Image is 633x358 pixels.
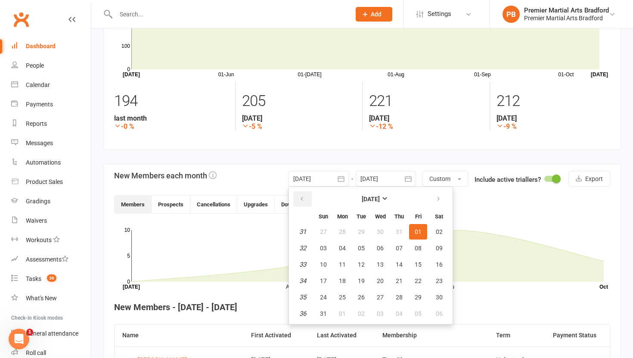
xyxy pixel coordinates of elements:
div: Assessments [26,256,68,263]
button: 31 [390,224,408,240]
button: 08 [409,240,427,256]
button: 19 [352,273,370,289]
button: 20 [371,273,389,289]
a: Assessments [11,250,91,269]
span: Settings [428,4,451,24]
button: 28 [390,290,408,305]
span: 29 [358,228,365,235]
div: Reports [26,120,47,127]
span: 11 [339,261,346,268]
button: 23 [428,273,450,289]
label: Include active triallers? [475,174,541,185]
button: Custom [422,171,469,187]
button: Add [356,7,392,22]
button: 27 [371,290,389,305]
a: General attendance kiosk mode [11,324,91,343]
span: 02 [436,228,443,235]
h3: New Members each month [114,171,217,180]
div: 194 [114,88,229,114]
span: Add [371,11,382,18]
strong: -9 % [496,122,611,131]
div: Premier Martial Arts Bradford [524,14,609,22]
span: 12 [358,261,365,268]
div: Roll call [26,349,46,356]
h4: New Members - [DATE] - [DATE] [114,302,610,312]
span: 28 [339,228,346,235]
th: Last Activated [309,324,375,346]
strong: [DATE] [496,114,611,122]
span: 21 [396,277,403,284]
div: Automations [26,159,61,166]
small: Sunday [319,213,328,220]
button: 30 [371,224,389,240]
div: Premier Martial Arts Bradford [524,6,609,14]
button: 02 [428,224,450,240]
em: 32 [299,244,306,252]
a: What's New [11,289,91,308]
span: 03 [377,310,384,317]
th: First Activated [243,324,309,346]
button: Prospects [152,196,190,213]
div: 205 [242,88,356,114]
th: Payment Status [540,324,610,346]
button: 04 [390,306,408,321]
button: 03 [371,306,389,321]
small: Thursday [394,213,404,220]
div: Tasks [26,275,41,282]
div: Waivers [26,217,47,224]
span: 05 [358,245,365,252]
button: Members [115,196,152,213]
span: 27 [377,294,384,301]
button: 13 [371,257,389,272]
span: 16 [436,261,443,268]
em: 33 [299,261,306,268]
div: Messages [26,140,53,146]
button: 06 [428,306,450,321]
div: General attendance [26,330,78,337]
a: Gradings [11,192,91,211]
div: People [26,62,44,69]
span: 03 [320,245,327,252]
button: 31 [314,306,332,321]
small: Monday [337,213,348,220]
button: 09 [428,240,450,256]
button: 17 [314,273,332,289]
button: Export [568,171,610,187]
span: 07 [396,245,403,252]
div: What's New [26,295,57,302]
span: 01 [339,310,346,317]
span: 22 [415,277,422,284]
span: 30 [377,228,384,235]
strong: [DATE] [242,114,356,122]
iframe: Intercom live chat [9,329,29,349]
strong: [DATE] [369,114,483,122]
span: 02 [358,310,365,317]
th: Membership [375,324,488,346]
button: 30 [428,290,450,305]
em: 31 [299,228,306,236]
button: 06 [371,240,389,256]
strong: [DATE] [362,196,380,202]
span: 17 [320,277,327,284]
div: 212 [496,88,611,114]
button: 28 [333,224,351,240]
button: 11 [333,257,351,272]
div: Payments [26,101,53,108]
a: Clubworx [10,9,32,30]
span: 29 [415,294,422,301]
em: 35 [299,293,306,301]
th: Name [115,324,243,346]
span: 18 [339,277,346,284]
span: 04 [339,245,346,252]
span: 19 [358,277,365,284]
a: Workouts [11,230,91,250]
span: 14 [396,261,403,268]
div: Workouts [26,237,52,243]
button: 07 [390,240,408,256]
span: 24 [320,294,327,301]
button: 29 [352,224,370,240]
div: Calendar [26,81,50,88]
a: People [11,56,91,75]
em: 36 [299,310,306,318]
strong: last month [114,114,229,122]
